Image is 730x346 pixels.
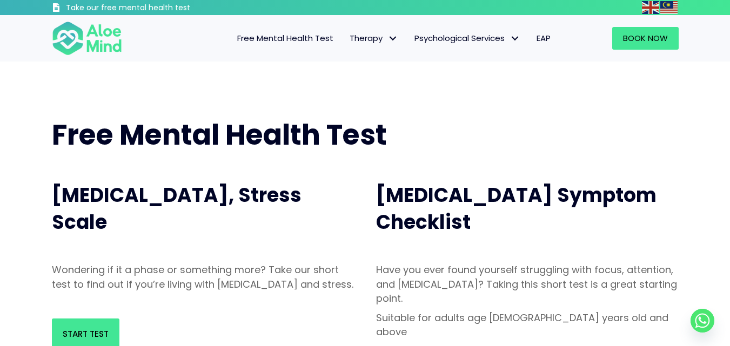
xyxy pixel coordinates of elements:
[52,263,354,291] p: Wondering if it a phase or something more? Take our short test to find out if you’re living with ...
[612,27,679,50] a: Book Now
[623,32,668,44] span: Book Now
[376,311,679,339] p: Suitable for adults age [DEMOGRAPHIC_DATA] years old and above
[237,32,333,44] span: Free Mental Health Test
[350,32,398,44] span: Therapy
[63,328,109,340] span: Start Test
[385,31,401,46] span: Therapy: submenu
[341,27,406,50] a: TherapyTherapy: submenu
[660,1,679,13] a: Malay
[229,27,341,50] a: Free Mental Health Test
[406,27,528,50] a: Psychological ServicesPsychological Services: submenu
[414,32,520,44] span: Psychological Services
[376,181,657,236] span: [MEDICAL_DATA] Symptom Checklist
[528,27,559,50] a: EAP
[52,21,122,56] img: Aloe mind Logo
[537,32,551,44] span: EAP
[52,3,248,15] a: Take our free mental health test
[66,3,248,13] h3: Take our free mental health test
[136,27,559,50] nav: Menu
[642,1,659,14] img: en
[642,1,660,13] a: English
[691,309,714,333] a: Whatsapp
[376,263,679,305] p: Have you ever found yourself struggling with focus, attention, and [MEDICAL_DATA]? Taking this sh...
[52,181,302,236] span: [MEDICAL_DATA], Stress Scale
[507,31,523,46] span: Psychological Services: submenu
[52,115,387,154] span: Free Mental Health Test
[660,1,678,14] img: ms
